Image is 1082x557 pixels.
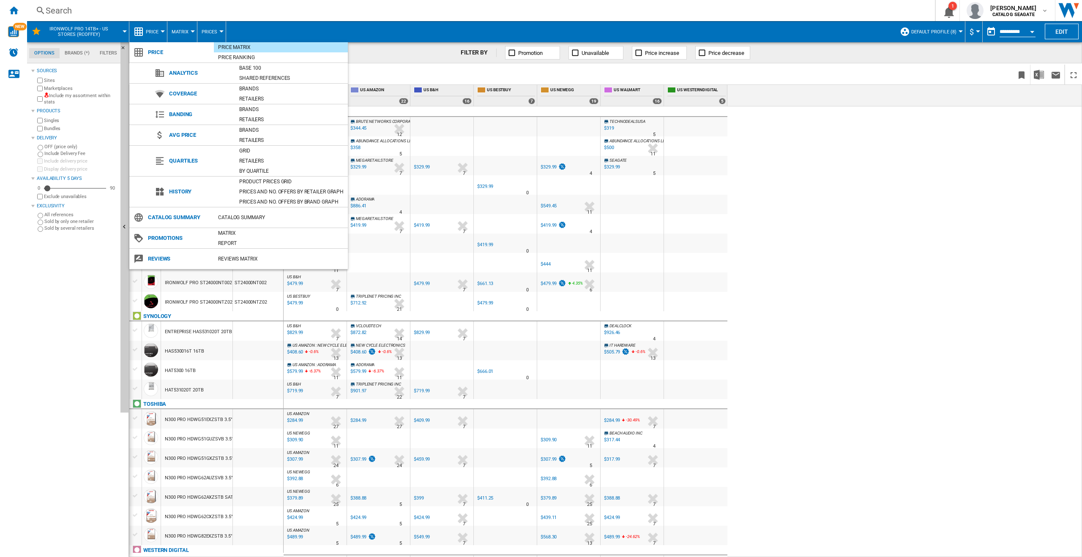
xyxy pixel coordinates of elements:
[144,212,214,223] span: Catalog Summary
[144,46,214,58] span: Price
[214,43,348,52] div: Price Matrix
[165,155,235,167] span: Quartiles
[214,255,348,263] div: REVIEWS Matrix
[144,232,214,244] span: Promotions
[235,84,348,93] div: Brands
[235,167,348,175] div: By quartile
[235,115,348,124] div: Retailers
[214,229,348,237] div: Matrix
[235,74,348,82] div: Shared references
[235,187,348,196] div: Prices and No. offers by retailer graph
[235,105,348,114] div: Brands
[235,157,348,165] div: Retailers
[165,88,235,100] span: Coverage
[235,177,348,186] div: Product prices grid
[214,213,348,222] div: Catalog Summary
[165,109,235,120] span: Banding
[235,198,348,206] div: Prices and No. offers by brand graph
[144,253,214,265] span: Reviews
[214,53,348,62] div: Price Ranking
[235,95,348,103] div: Retailers
[235,136,348,144] div: Retailers
[165,186,235,198] span: History
[235,147,348,155] div: Grid
[235,64,348,72] div: Base 100
[165,67,235,79] span: Analytics
[165,129,235,141] span: Avg price
[235,126,348,134] div: Brands
[214,239,348,247] div: Report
